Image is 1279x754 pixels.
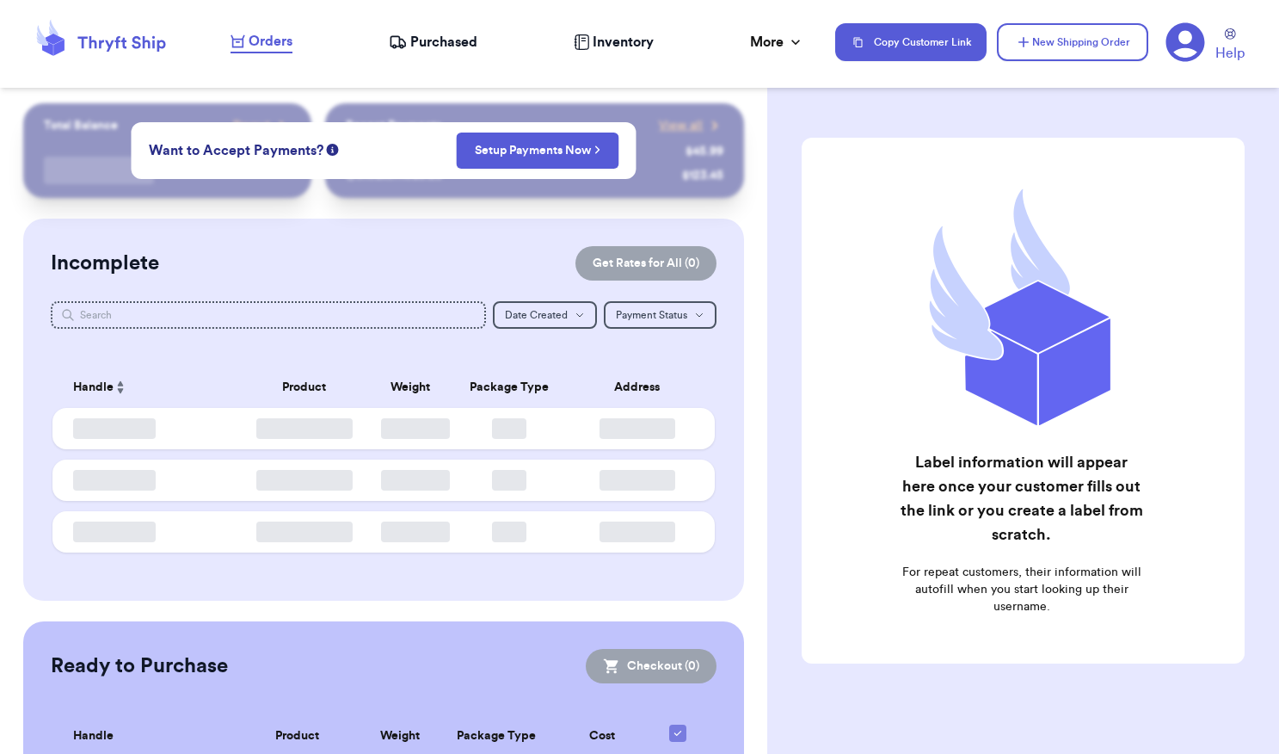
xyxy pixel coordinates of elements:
[835,23,987,61] button: Copy Customer Link
[249,31,292,52] span: Orders
[659,117,723,134] a: View all
[586,649,716,683] button: Checkout (0)
[575,246,716,281] button: Get Rates for All (0)
[233,117,291,134] a: Payout
[682,167,723,184] div: $ 123.45
[51,301,487,329] input: Search
[233,117,270,134] span: Payout
[659,117,703,134] span: View all
[1215,28,1245,64] a: Help
[389,32,477,53] a: Purchased
[450,367,569,408] th: Package Type
[51,652,228,680] h2: Ready to Purchase
[149,140,323,161] span: Want to Accept Payments?
[898,450,1145,547] h2: Label information will appear here once your customer fills out the link or you create a label fr...
[44,117,118,134] p: Total Balance
[73,379,114,397] span: Handle
[493,301,597,329] button: Date Created
[1215,43,1245,64] span: Help
[750,32,804,53] div: More
[238,367,371,408] th: Product
[574,32,654,53] a: Inventory
[686,143,723,160] div: $ 45.99
[371,367,450,408] th: Weight
[997,23,1148,61] button: New Shipping Order
[346,117,441,134] p: Recent Payments
[475,142,601,159] a: Setup Payments Now
[505,310,568,320] span: Date Created
[898,564,1145,615] p: For repeat customers, their information will autofill when you start looking up their username.
[410,32,477,53] span: Purchased
[73,727,114,745] span: Handle
[569,367,716,408] th: Address
[604,301,716,329] button: Payment Status
[114,377,127,398] button: Sort ascending
[593,32,654,53] span: Inventory
[616,310,687,320] span: Payment Status
[231,31,292,53] a: Orders
[457,133,619,169] button: Setup Payments Now
[51,250,159,277] h2: Incomplete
